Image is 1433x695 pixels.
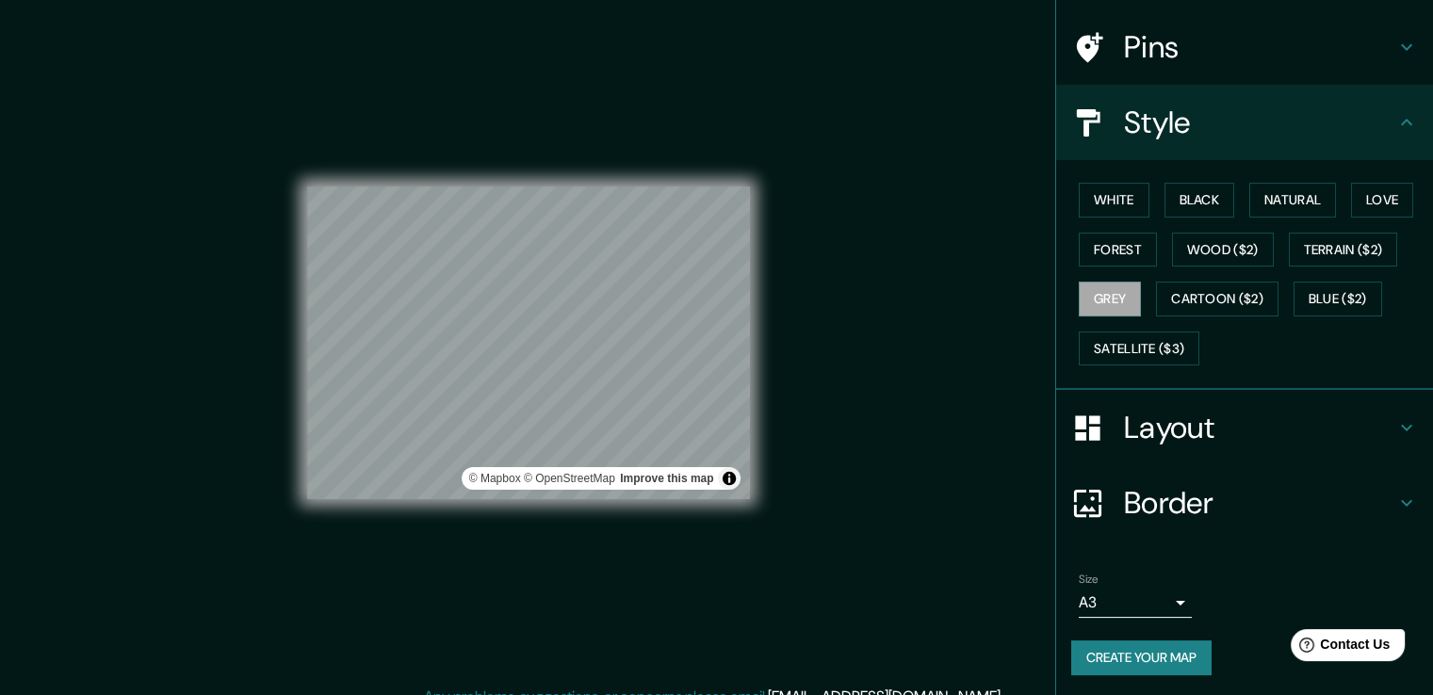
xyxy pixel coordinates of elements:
[1265,622,1412,674] iframe: Help widget launcher
[1249,183,1336,218] button: Natural
[1172,233,1274,267] button: Wood ($2)
[1071,640,1212,675] button: Create your map
[1124,409,1395,446] h4: Layout
[1294,282,1382,316] button: Blue ($2)
[307,186,750,499] canvas: Map
[1351,183,1413,218] button: Love
[1079,572,1099,588] label: Size
[1289,233,1398,267] button: Terrain ($2)
[1079,233,1157,267] button: Forest
[718,467,741,490] button: Toggle attribution
[1124,104,1395,141] h4: Style
[1124,28,1395,66] h4: Pins
[1056,9,1433,85] div: Pins
[1164,183,1235,218] button: Black
[1056,85,1433,160] div: Style
[1056,390,1433,465] div: Layout
[524,472,615,485] a: OpenStreetMap
[1056,465,1433,541] div: Border
[1124,484,1395,522] h4: Border
[1156,282,1278,316] button: Cartoon ($2)
[1079,282,1141,316] button: Grey
[1079,331,1199,366] button: Satellite ($3)
[620,472,713,485] a: Map feedback
[1079,588,1192,618] div: A3
[469,472,521,485] a: Mapbox
[1079,183,1149,218] button: White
